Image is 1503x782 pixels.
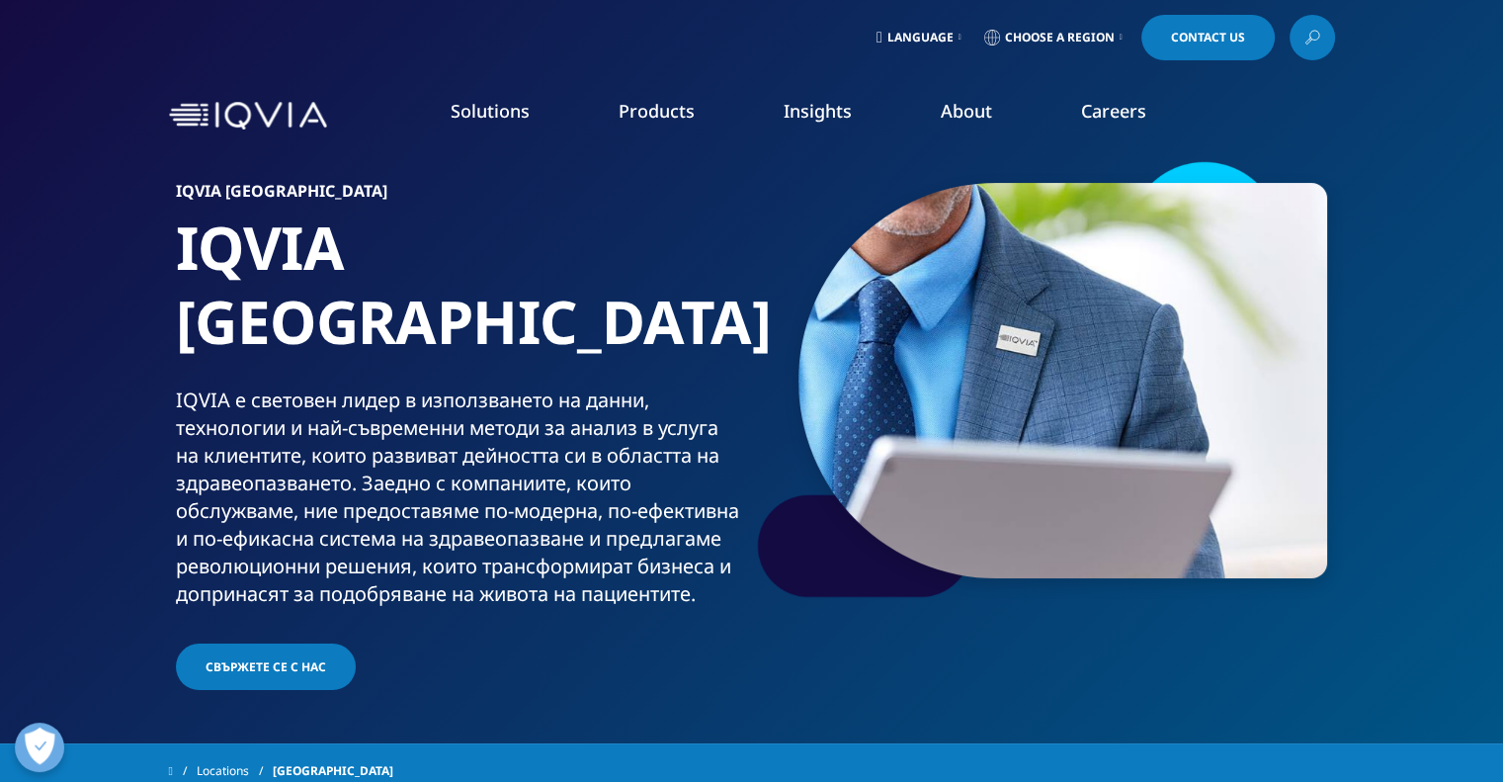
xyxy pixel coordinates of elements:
button: Open Preferences [15,723,64,772]
h1: IQVIA [GEOGRAPHIC_DATA] [176,211,744,387]
div: IQVIA е световен лидер в използването на данни, технологии и най-съвременни методи за анализ в ус... [176,387,744,608]
a: Contact Us [1141,15,1275,60]
img: 524_custom-photo_iqvia-pin-on-business-suit.jpg [798,183,1327,578]
a: Products [619,99,695,123]
a: Solutions [451,99,530,123]
a: About [941,99,992,123]
span: Language [887,30,954,45]
span: Свържете се с нас [206,658,326,675]
a: Careers [1081,99,1146,123]
nav: Primary [335,69,1335,162]
a: Свържете се с нас [176,644,356,690]
span: Contact Us [1171,32,1245,43]
h6: IQVIA [GEOGRAPHIC_DATA] [176,183,744,211]
a: Insights [784,99,852,123]
span: Choose a Region [1005,30,1115,45]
